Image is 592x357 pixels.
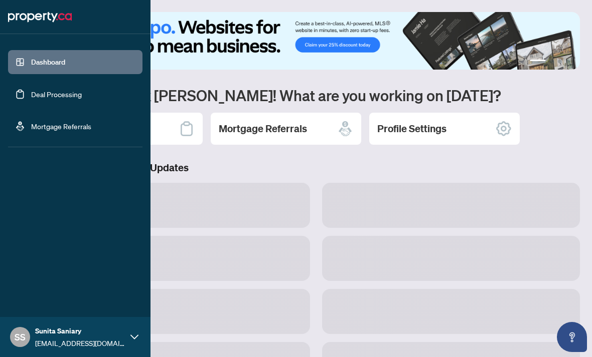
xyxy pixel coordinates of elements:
[219,122,307,136] h2: Mortgage Referrals
[52,12,580,70] img: Slide 0
[550,60,554,64] button: 2
[35,337,125,348] span: [EMAIL_ADDRESS][DOMAIN_NAME]
[530,60,546,64] button: 1
[377,122,447,136] h2: Profile Settings
[31,122,91,131] a: Mortgage Referrals
[31,58,65,67] a: Dashboard
[558,60,562,64] button: 3
[31,90,82,99] a: Deal Processing
[52,161,580,175] h3: Brokerage & Industry Updates
[15,330,26,344] span: SS
[52,86,580,105] h1: Welcome back [PERSON_NAME]! What are you working on [DATE]?
[35,325,125,336] span: Sunita Saniary
[557,322,587,352] button: Open asap
[8,9,72,25] img: logo
[566,60,570,64] button: 4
